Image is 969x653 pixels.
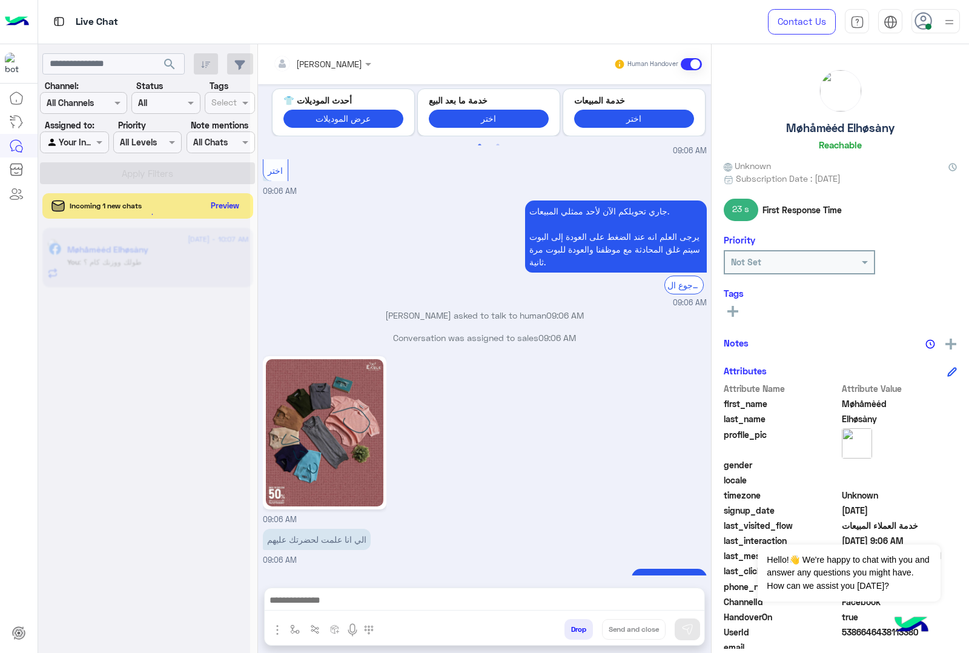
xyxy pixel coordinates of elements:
[5,9,29,35] img: Logo
[364,625,374,635] img: make a call
[283,94,403,107] p: أحدث الموديلات 👕
[724,382,839,395] span: Attribute Name
[76,14,118,30] p: Live Chat
[263,187,297,196] span: 09:06 AM
[673,145,707,157] span: 09:06 AM
[724,611,839,623] span: HandoverOn
[51,14,67,29] img: tab
[664,276,704,294] div: الرجوع ال Bot
[724,565,839,577] span: last_clicked_button
[842,626,957,638] span: 5386646438113380
[724,397,839,410] span: first_name
[474,139,486,151] button: 1 of 2
[345,623,360,637] img: send voice note
[724,595,839,608] span: ChannelId
[884,15,898,29] img: tab
[736,172,841,185] span: Subscription Date : [DATE]
[845,9,869,35] a: tab
[724,365,767,376] h6: Attributes
[820,70,861,111] img: picture
[285,619,305,639] button: select flow
[842,611,957,623] span: true
[724,489,839,502] span: timezone
[429,94,549,107] p: خدمة ما بعد البيع
[762,204,842,216] span: First Response Time
[263,331,707,344] p: Conversation was assigned to sales
[263,555,297,565] span: 09:06 AM
[842,595,957,608] span: 0
[942,15,957,30] img: profile
[724,474,839,486] span: locale
[768,9,836,35] a: Contact Us
[263,515,297,524] span: 09:06 AM
[210,96,237,111] div: Select
[724,459,839,471] span: gender
[5,53,27,75] img: 713415422032625
[574,94,694,107] p: خدمة المبيعات
[602,619,666,640] button: Send and close
[842,489,957,502] span: Unknown
[724,337,749,348] h6: Notes
[632,569,707,590] p: 14/9/2025, 10:07 AM
[724,549,839,562] span: last_message
[724,534,839,547] span: last_interaction
[330,625,340,634] img: create order
[945,339,956,350] img: add
[538,333,576,343] span: 09:06 AM
[263,529,371,550] p: 14/9/2025, 9:06 AM
[842,397,957,410] span: Møhåmèéd
[270,623,285,637] img: send attachment
[546,310,584,320] span: 09:06 AM
[305,619,325,639] button: Trigger scenario
[263,309,707,322] p: [PERSON_NAME] asked to talk to human
[842,504,957,517] span: 2024-08-31T13:10:14.256Z
[724,626,839,638] span: UserId
[842,382,957,395] span: Attribute Value
[525,201,707,273] p: 14/9/2025, 9:06 AM
[850,15,864,29] img: tab
[724,199,758,220] span: 23 s
[325,619,345,639] button: create order
[724,413,839,425] span: last_name
[724,428,839,456] span: profile_pic
[681,623,693,635] img: send message
[673,297,707,309] span: 09:06 AM
[564,619,593,640] button: Drop
[724,159,771,172] span: Unknown
[724,504,839,517] span: signup_date
[758,545,940,602] span: Hello!👋 We're happy to chat with you and answer any questions you might have. How can we assist y...
[724,288,957,299] h6: Tags
[283,110,403,127] button: عرض الموديلات
[268,165,283,176] span: اختر
[842,428,872,459] img: picture
[627,59,678,69] small: Human Handover
[842,474,957,486] span: null
[266,359,384,506] img: 543667322_1153925750008937_9025834836450145986_n.jpg
[842,459,957,471] span: null
[492,139,504,151] button: 2 of 2
[925,339,935,349] img: notes
[842,413,957,425] span: Elhøsàny
[724,234,755,245] h6: Priority
[133,204,154,225] div: loading...
[786,121,895,135] h5: Møhåmèéd Elhøsàny
[890,605,933,647] img: hulul-logo.png
[429,110,549,127] button: اختر
[574,110,694,127] button: اختر
[310,625,320,634] img: Trigger scenario
[290,625,300,634] img: select flow
[724,519,839,532] span: last_visited_flow
[724,580,839,593] span: phone_number
[819,139,862,150] h6: Reachable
